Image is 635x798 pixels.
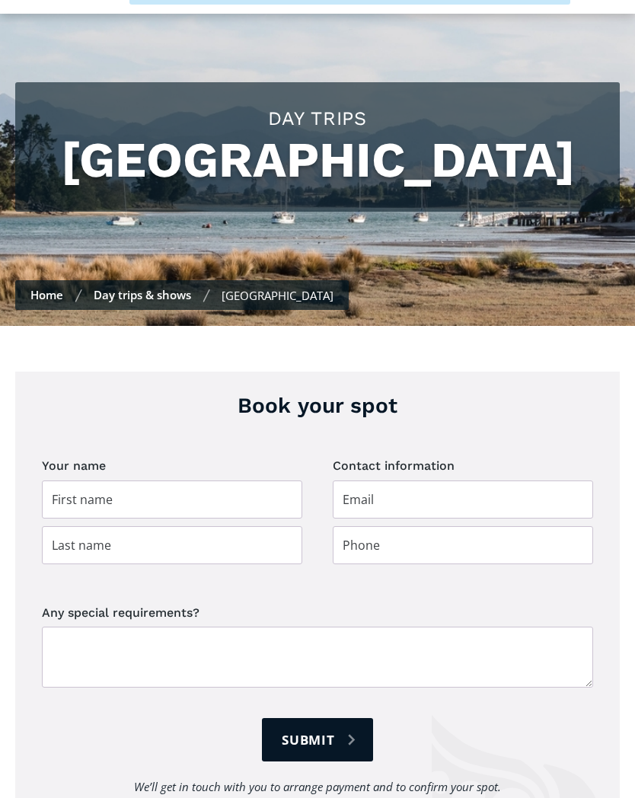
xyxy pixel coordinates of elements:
[134,777,501,797] div: We’ll get in touch with you to arrange payment and to confirm your spot.
[30,287,63,302] a: Home
[42,480,302,519] input: First name
[262,718,373,761] input: Submit
[42,602,593,623] label: Any special requirements?
[94,287,191,302] a: Day trips & shows
[15,280,349,310] nav: Breadcrumbs
[222,288,333,303] div: [GEOGRAPHIC_DATA]
[333,480,593,519] input: Email
[30,105,605,132] h2: Day trips
[333,455,455,477] legend: Contact information
[42,526,302,564] input: Last name
[42,391,593,420] h3: Book your spot
[42,455,106,477] legend: Your name
[30,132,605,189] h1: [GEOGRAPHIC_DATA]
[333,526,593,564] input: Phone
